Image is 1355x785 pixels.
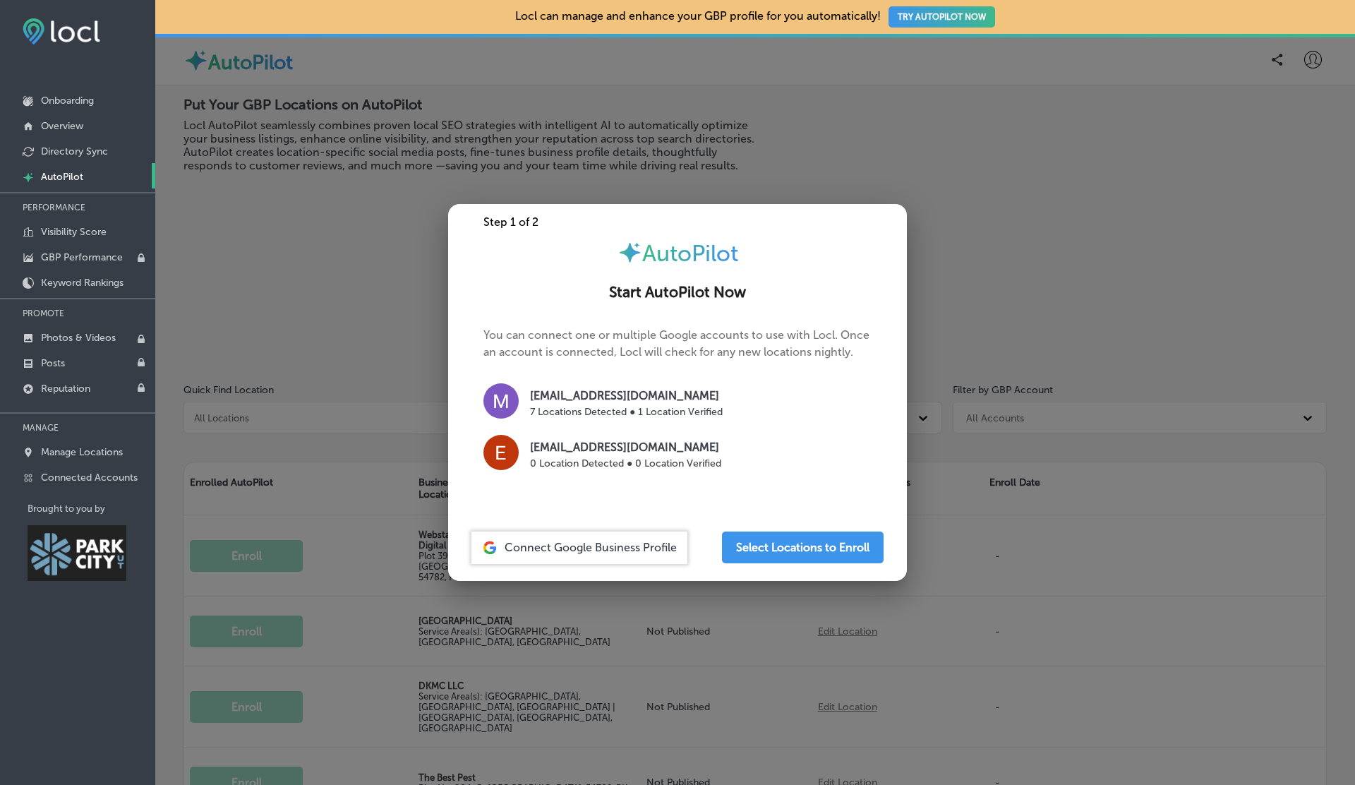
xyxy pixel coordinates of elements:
p: GBP Performance [41,251,123,263]
p: Brought to you by [28,503,155,514]
p: Photos & Videos [41,332,116,344]
p: Overview [41,120,83,132]
p: Manage Locations [41,446,123,458]
p: Posts [41,357,65,369]
button: Select Locations to Enroll [722,532,884,563]
span: Connect Google Business Profile [505,541,677,554]
div: Step 1 of 2 [448,215,907,229]
p: [EMAIL_ADDRESS][DOMAIN_NAME] [530,388,723,405]
p: Visibility Score [41,226,107,238]
p: You can connect one or multiple Google accounts to use with Locl. Once an account is connected, L... [483,327,872,486]
p: AutoPilot [41,171,83,183]
img: autopilot-icon [618,240,642,265]
p: Onboarding [41,95,94,107]
img: fda3e92497d09a02dc62c9cd864e3231.png [23,18,100,44]
p: Reputation [41,383,90,395]
p: [EMAIL_ADDRESS][DOMAIN_NAME] [530,439,721,456]
p: 7 Locations Detected ● 1 Location Verified [530,405,723,419]
button: TRY AUTOPILOT NOW [889,6,995,28]
p: 0 Location Detected ● 0 Location Verified [530,456,721,471]
p: Connected Accounts [41,472,138,484]
img: Park City [28,525,126,581]
h2: Start AutoPilot Now [465,284,890,301]
p: Directory Sync [41,145,108,157]
span: AutoPilot [642,240,738,267]
p: Keyword Rankings [41,277,124,289]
